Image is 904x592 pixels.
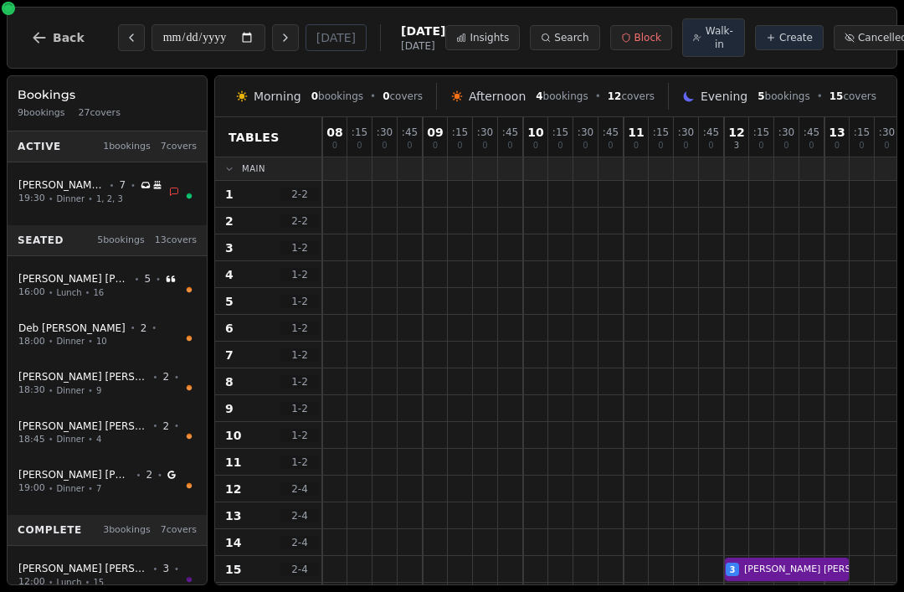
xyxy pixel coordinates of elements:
span: bookings [758,90,809,103]
span: 1, 2, 3 [96,193,123,205]
span: 0 [383,90,389,102]
span: • [88,384,93,397]
span: 4 [225,266,234,283]
span: 0 [809,142,814,150]
span: 7 covers [161,140,197,154]
button: Insights [445,25,520,50]
span: : 45 [804,127,819,137]
span: 0 [634,142,639,150]
span: : 45 [402,127,418,137]
span: 0 [311,90,318,102]
span: 1 - 2 [280,295,320,308]
span: 11 [225,454,241,471]
span: : 15 [653,127,669,137]
span: 2 - 4 [280,509,320,523]
span: 0 [533,142,538,150]
span: Dinner [57,193,85,205]
span: • [88,433,93,445]
span: 1 - 2 [280,241,320,255]
span: 3 [225,239,234,256]
span: 13 [225,507,241,524]
span: 7 [119,178,126,192]
span: 15 [93,576,104,589]
span: covers [383,90,423,103]
span: • [49,384,54,397]
span: 1 - 2 [280,429,320,442]
svg: Google booking [167,471,176,479]
span: Dinner [57,482,85,495]
button: Search [530,25,599,50]
span: : 30 [678,127,694,137]
span: • [49,576,54,589]
span: • [49,286,54,299]
span: Tables [229,129,280,146]
span: 12 [225,481,241,497]
span: • [174,371,179,384]
span: 0 [482,142,487,150]
span: • [110,179,115,192]
span: 0 [758,142,763,150]
span: 2 - 2 [280,214,320,228]
span: • [85,576,90,589]
span: • [153,563,158,575]
span: Evening [701,88,747,105]
span: [PERSON_NAME] [PERSON_NAME] [18,420,148,433]
span: • [131,179,136,192]
span: 14 [225,534,241,551]
span: 0 [859,142,864,150]
span: 10 [225,427,241,444]
span: 1 - 2 [280,268,320,281]
span: Active [18,140,61,153]
span: Morning [254,88,301,105]
span: Dinner [57,384,85,397]
span: : 30 [377,127,393,137]
span: • [174,563,179,575]
span: • [49,433,54,445]
span: [PERSON_NAME] [PERSON_NAME] [18,468,131,481]
span: 3 [730,564,736,576]
span: 12:00 [18,575,45,589]
span: 9 [225,400,234,417]
span: 2 - 4 [280,482,320,496]
span: 2 [146,468,152,481]
button: Walk-in [682,18,745,57]
span: • [136,469,141,481]
button: [PERSON_NAME] [PERSON_NAME]•7•19:30•Dinner•1, 2, 3 [8,169,207,215]
span: 7 covers [161,523,197,538]
span: 27 covers [79,106,121,121]
span: 12 [728,126,744,138]
span: Dinner [57,433,85,445]
span: [PERSON_NAME] [PERSON_NAME] [18,370,148,384]
span: • [88,193,93,205]
span: Deb [PERSON_NAME] [18,322,126,335]
span: 1 - 2 [280,402,320,415]
span: 16:00 [18,286,45,300]
span: : 15 [854,127,870,137]
span: Lunch [57,286,82,299]
span: • [88,482,93,495]
span: 0 [708,142,713,150]
span: 9 bookings [18,106,65,121]
span: 7 [225,347,234,363]
span: 0 [884,142,889,150]
span: Insights [470,31,509,44]
span: : 45 [603,127,619,137]
span: 1 - 2 [280,348,320,362]
span: covers [608,90,655,103]
span: Back [53,32,85,44]
span: Main [242,162,265,175]
span: 6 [225,320,234,337]
span: Search [554,31,588,44]
svg: Customer message [166,274,176,284]
span: Dinner [57,335,85,347]
span: • [153,420,158,432]
span: • [153,371,158,384]
span: 09 [427,126,443,138]
button: Previous day [118,24,145,51]
span: [PERSON_NAME] [PERSON_NAME] [18,178,105,192]
span: 1 - 2 [280,456,320,469]
span: 0 [835,142,840,150]
span: 9 [96,384,101,397]
span: 1 [225,186,234,203]
span: • [85,286,90,299]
